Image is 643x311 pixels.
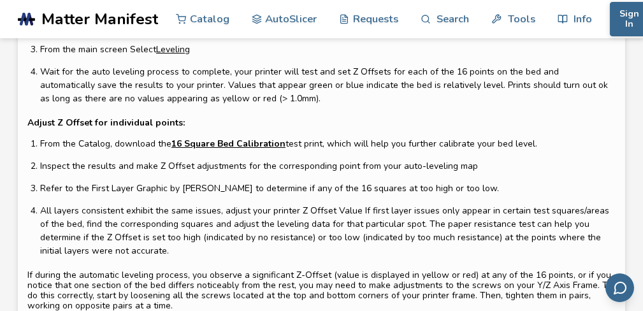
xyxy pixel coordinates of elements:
[41,10,158,28] span: Matter Manifest
[171,137,285,150] a: 16 Square Bed Calibration
[605,273,634,302] button: Send feedback via email
[156,43,190,55] u: Leveling
[40,137,616,150] li: From the Catalog, download the test print, which will help you further calibrate your bed level.
[27,117,185,129] b: Adjust Z Offset for individual points:
[40,43,616,56] li: From the main screen Select
[40,159,616,173] li: Inspect the results and make Z Offset adjustments for the corresponding point from your auto-leve...
[40,65,616,105] li: Wait for the auto leveling process to complete, your printer will test and set Z Offsets for each...
[40,204,616,257] li: All layers consistent exhibit the same issues, adjust your printer Z Offset Value If first layer ...
[40,182,616,195] li: Refer to the First Layer Graphic by [PERSON_NAME] to determine if any of the 16 squares at too hi...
